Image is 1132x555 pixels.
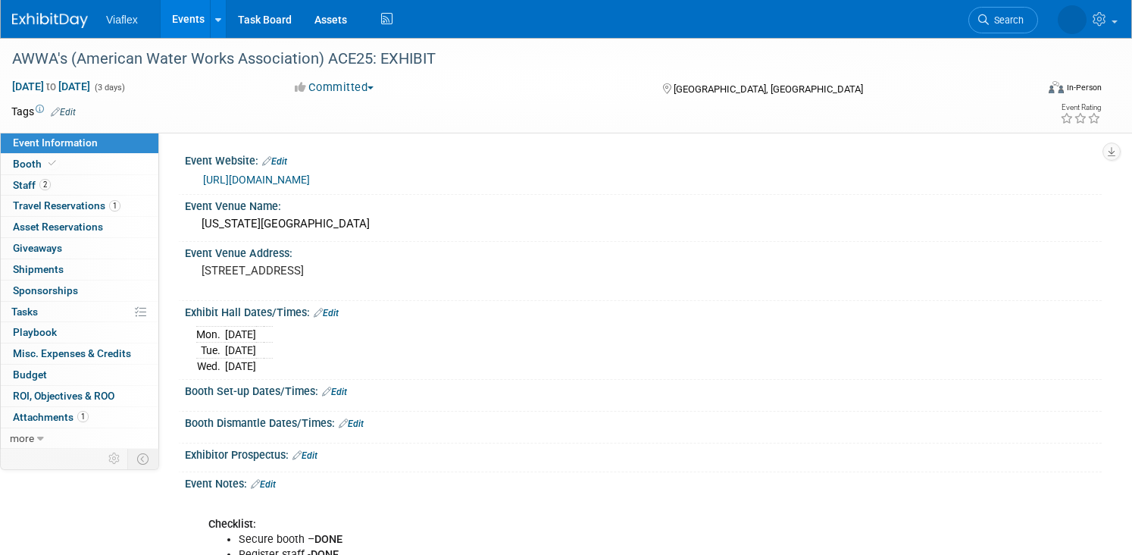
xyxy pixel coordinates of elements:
[77,411,89,422] span: 1
[1,217,158,237] a: Asset Reservations
[1,238,158,259] a: Giveaways
[13,347,131,359] span: Misc. Expenses & Credits
[262,156,287,167] a: Edit
[339,419,364,429] a: Edit
[13,242,62,254] span: Giveaways
[1,196,158,216] a: Travel Reservations1
[13,368,47,381] span: Budget
[1,386,158,406] a: ROI, Objectives & ROO
[196,327,225,343] td: Mon.
[7,45,1009,73] div: AWWA's (American Water Works Association) ACE25: EXHIBIT
[1,175,158,196] a: Staff2
[44,80,58,92] span: to
[39,179,51,190] span: 2
[314,533,342,546] b: DONE
[196,359,225,375] td: Wed.
[109,200,120,212] span: 1
[51,107,76,118] a: Edit
[13,411,89,423] span: Attachments
[185,380,1102,400] div: Booth Set-up Dates/Times:
[239,532,917,547] li: Secure booth –
[11,104,76,119] td: Tags
[1,259,158,280] a: Shipments
[989,14,1024,26] span: Search
[185,195,1102,214] div: Event Venue Name:
[1,365,158,385] a: Budget
[1049,81,1064,93] img: Format-Inperson.png
[93,83,125,92] span: (3 days)
[225,327,256,343] td: [DATE]
[196,212,1090,236] div: [US_STATE][GEOGRAPHIC_DATA]
[13,136,98,149] span: Event Information
[13,199,120,212] span: Travel Reservations
[1,154,158,174] a: Booth
[1,302,158,322] a: Tasks
[1066,82,1102,93] div: In-Person
[314,308,339,318] a: Edit
[1060,104,1101,111] div: Event Rating
[13,221,103,233] span: Asset Reservations
[185,472,1102,492] div: Event Notes:
[292,450,317,461] a: Edit
[185,242,1102,261] div: Event Venue Address:
[13,158,59,170] span: Booth
[185,444,1102,463] div: Exhibitor Prospectus:
[13,390,114,402] span: ROI, Objectives & ROO
[289,80,380,96] button: Committed
[48,159,56,168] i: Booth reservation complete
[13,284,78,296] span: Sponsorships
[225,343,256,359] td: [DATE]
[128,449,159,469] td: Toggle Event Tabs
[939,79,1102,102] div: Event Format
[251,479,276,490] a: Edit
[196,343,225,359] td: Tue.
[13,326,57,338] span: Playbook
[208,518,256,531] b: Checklist:
[203,174,310,186] a: [URL][DOMAIN_NAME]
[1,281,158,301] a: Sponsorships
[106,14,138,26] span: Viaflex
[12,13,88,28] img: ExhibitDay
[322,387,347,397] a: Edit
[185,412,1102,431] div: Booth Dismantle Dates/Times:
[968,7,1038,33] a: Search
[225,359,256,375] td: [DATE]
[202,264,550,277] pre: [STREET_ADDRESS]
[185,301,1102,321] div: Exhibit Hall Dates/Times:
[674,83,863,95] span: [GEOGRAPHIC_DATA], [GEOGRAPHIC_DATA]
[11,306,38,318] span: Tasks
[13,179,51,191] span: Staff
[1,428,158,449] a: more
[1,343,158,364] a: Misc. Expenses & Credits
[1,133,158,153] a: Event Information
[10,432,34,444] span: more
[185,149,1102,169] div: Event Website:
[102,449,128,469] td: Personalize Event Tab Strip
[13,263,64,275] span: Shipments
[1,322,158,343] a: Playbook
[1,407,158,428] a: Attachments1
[1058,5,1087,34] img: David Tesch
[11,80,91,93] span: [DATE] [DATE]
